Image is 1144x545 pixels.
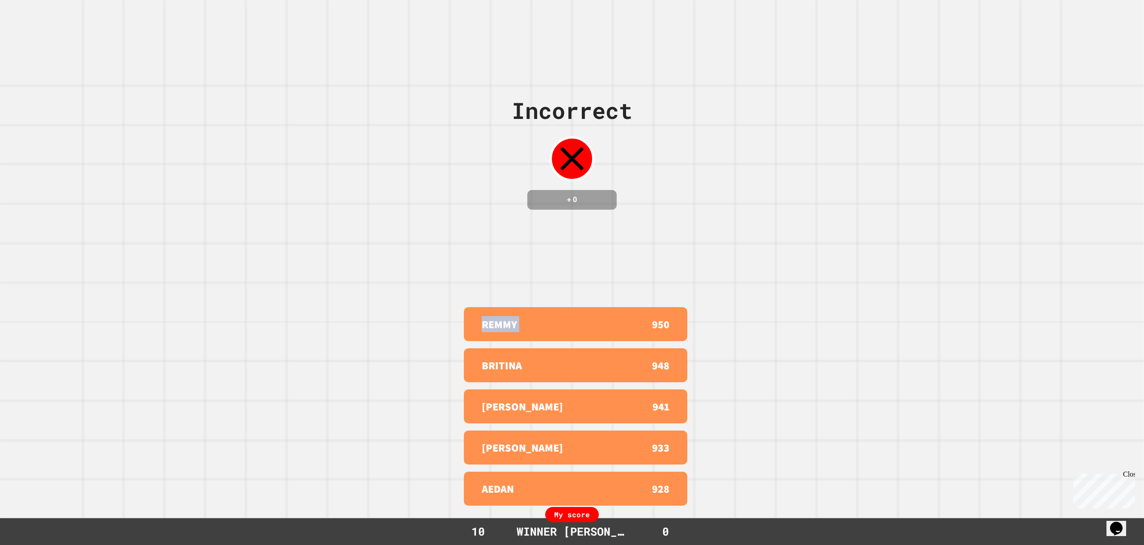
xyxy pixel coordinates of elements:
[482,357,522,373] p: BRITINA
[4,4,62,57] div: Chat with us now!Close
[1070,470,1135,508] iframe: chat widget
[636,523,695,540] div: 0
[536,194,608,205] h4: + 0
[508,523,636,540] div: WINNER [PERSON_NAME]
[1106,509,1135,536] iframe: chat widget
[652,357,669,373] p: 948
[449,523,508,540] div: 10
[482,316,517,332] p: REMMY
[652,398,669,414] p: 941
[652,481,669,497] p: 928
[512,94,632,127] div: Incorrect
[482,481,514,497] p: AEDAN
[482,398,563,414] p: [PERSON_NAME]
[652,316,669,332] p: 950
[652,439,669,456] p: 933
[482,439,563,456] p: [PERSON_NAME]
[545,507,599,522] div: My score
